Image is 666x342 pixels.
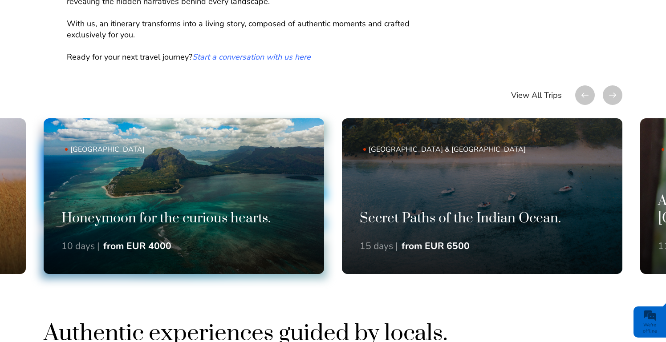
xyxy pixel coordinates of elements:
input: Enter your last name [12,82,162,102]
div: from EUR 4000 [103,240,171,253]
div: We're offline [636,322,664,334]
div: Navigation go back [10,46,23,59]
span: [GEOGRAPHIC_DATA] & [GEOGRAPHIC_DATA] [363,145,565,154]
div: 10 days | [61,240,100,253]
span: [GEOGRAPHIC_DATA] [65,145,267,154]
p: With us, an itinerary transforms into a living story, composed of authentic moments and crafted e... [67,18,449,40]
p: Ready for your next travel journey? [67,52,449,63]
div: 15 days | [360,240,398,253]
div: Minimize live chat window [146,4,167,26]
div: from EUR 6500 [402,240,470,253]
input: Enter your email address [12,109,162,128]
a: View All Trips [511,85,562,105]
div: Leave a message [60,47,163,58]
h3: Secret Paths of the Indian Ocean. [360,210,605,228]
h3: Honeymoon for the curious hearts. [61,210,306,228]
a: Start a conversation with us here [192,52,311,62]
textarea: Type your message and click 'Submit' [12,135,162,266]
em: Submit [130,274,162,286]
